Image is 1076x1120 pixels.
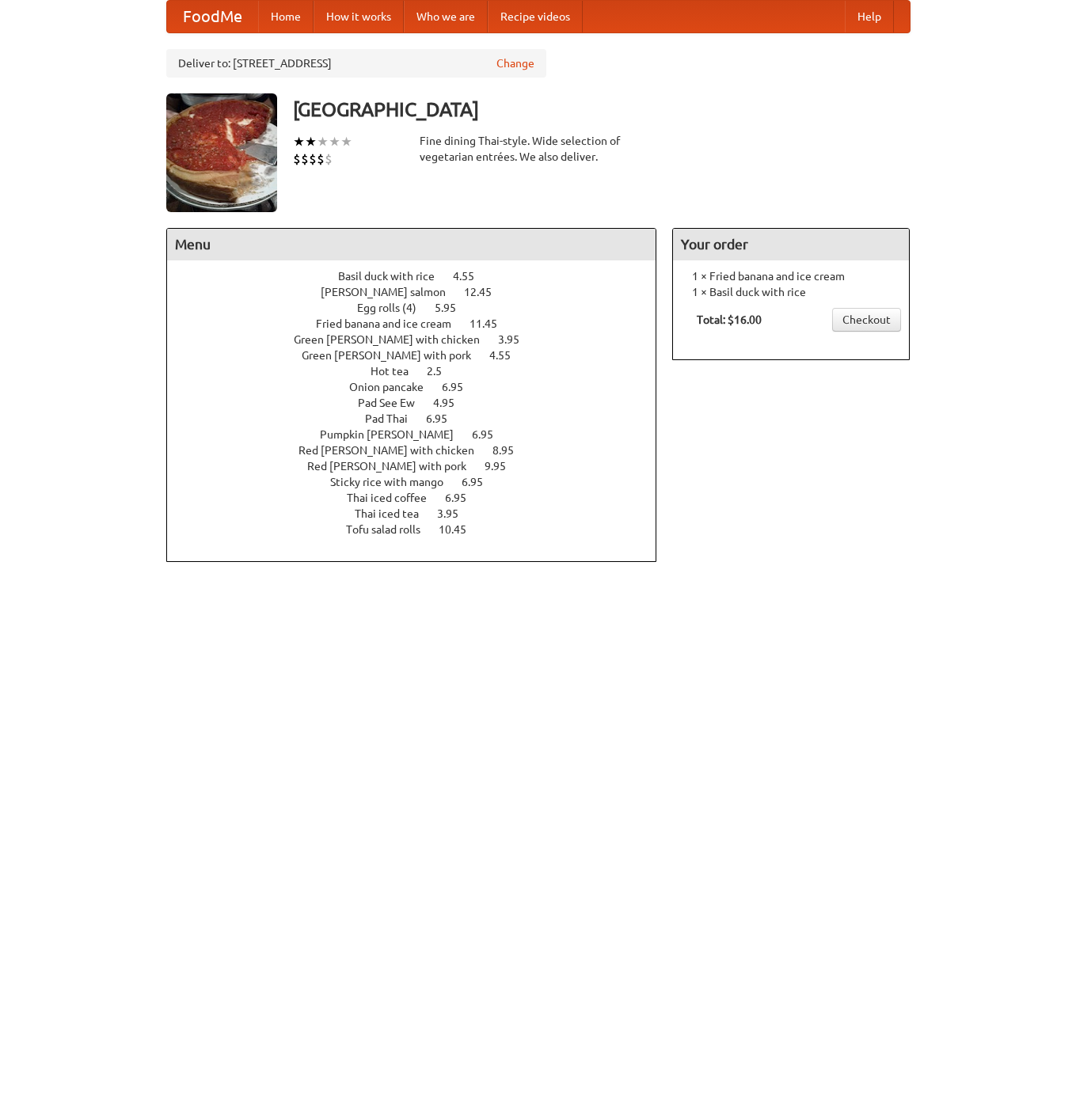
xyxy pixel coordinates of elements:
[845,1,894,32] a: Help
[371,365,424,378] span: Hot tea
[309,150,317,168] li: $
[166,93,277,212] img: angular.jpg
[167,229,656,260] h4: Menu
[462,476,499,488] span: 6.95
[453,270,490,283] span: 4.55
[489,349,527,362] span: 4.55
[365,412,477,425] a: Pad Thai 6.95
[832,308,901,332] a: Checkout
[294,333,549,346] a: Green [PERSON_NAME] with chicken 3.95
[166,49,546,78] div: Deliver to: [STREET_ADDRESS]
[498,333,535,346] span: 3.95
[320,428,470,441] span: Pumpkin [PERSON_NAME]
[298,444,543,457] a: Red [PERSON_NAME] with chicken 8.95
[435,302,472,314] span: 5.95
[307,460,482,473] span: Red [PERSON_NAME] with pork
[321,286,521,298] a: [PERSON_NAME] salmon 12.45
[330,476,459,488] span: Sticky rice with mango
[293,150,301,168] li: $
[321,286,462,298] span: [PERSON_NAME] salmon
[340,133,352,150] li: ★
[349,381,439,393] span: Onion pancake
[330,476,512,488] a: Sticky rice with mango 6.95
[355,507,435,520] span: Thai iced tea
[293,133,305,150] li: ★
[317,150,325,168] li: $
[433,397,470,409] span: 4.95
[338,270,451,283] span: Basil duck with rice
[347,492,496,504] a: Thai iced coffee 6.95
[681,268,901,284] li: 1 × Fried banana and ice cream
[301,150,309,168] li: $
[329,133,340,150] li: ★
[338,270,504,283] a: Basil duck with rice 4.55
[492,444,530,457] span: 8.95
[294,333,496,346] span: Green [PERSON_NAME] with chicken
[437,507,474,520] span: 3.95
[485,460,522,473] span: 9.95
[305,133,317,150] li: ★
[445,492,482,504] span: 6.95
[320,428,523,441] a: Pumpkin [PERSON_NAME] 6.95
[697,313,762,326] b: Total: $16.00
[439,523,482,536] span: 10.45
[358,397,431,409] span: Pad See Ew
[355,507,488,520] a: Thai iced tea 3.95
[681,284,901,300] li: 1 × Basil duck with rice
[371,365,471,378] a: Hot tea 2.5
[673,229,909,260] h4: Your order
[357,302,485,314] a: Egg rolls (4) 5.95
[404,1,488,32] a: Who we are
[488,1,583,32] a: Recipe videos
[464,286,508,298] span: 12.45
[307,460,535,473] a: Red [PERSON_NAME] with pork 9.95
[365,412,424,425] span: Pad Thai
[316,317,527,330] a: Fried banana and ice cream 11.45
[317,133,329,150] li: ★
[298,444,490,457] span: Red [PERSON_NAME] with chicken
[470,317,513,330] span: 11.45
[167,1,258,32] a: FoodMe
[357,302,432,314] span: Egg rolls (4)
[293,93,911,125] h3: [GEOGRAPHIC_DATA]
[358,397,484,409] a: Pad See Ew 4.95
[426,412,463,425] span: 6.95
[347,492,443,504] span: Thai iced coffee
[472,428,509,441] span: 6.95
[325,150,333,168] li: $
[314,1,404,32] a: How it works
[302,349,540,362] a: Green [PERSON_NAME] with pork 4.55
[316,317,467,330] span: Fried banana and ice cream
[258,1,314,32] a: Home
[420,133,657,165] div: Fine dining Thai-style. Wide selection of vegetarian entrées. We also deliver.
[346,523,496,536] a: Tofu salad rolls 10.45
[346,523,436,536] span: Tofu salad rolls
[427,365,458,378] span: 2.5
[302,349,487,362] span: Green [PERSON_NAME] with pork
[496,55,534,71] a: Change
[442,381,479,393] span: 6.95
[349,381,492,393] a: Onion pancake 6.95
